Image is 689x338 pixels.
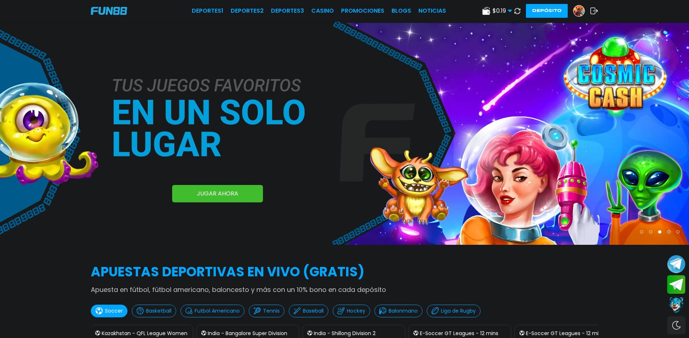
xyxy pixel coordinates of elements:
button: Liga de Rugby [427,305,481,317]
a: BLOGS [392,7,411,15]
p: Hockey [347,307,365,315]
button: Join telegram [667,275,685,294]
a: Deportes2 [231,7,264,15]
a: Deportes1 [192,7,223,15]
h2: APUESTAS DEPORTIVAS EN VIVO (gratis) [91,262,598,282]
button: Futbol Americano [181,305,244,317]
button: Tennis [249,305,284,317]
img: Company Logo [91,7,127,15]
p: India - Shillong Division 2 [314,330,376,337]
a: NOTICIAS [418,7,446,15]
a: CASINO [311,7,334,15]
p: E-Soccer GT Leagues - 12 mins [420,330,498,337]
p: Baseball [303,307,324,315]
button: Soccer [91,305,127,317]
button: Depósito [526,4,568,18]
button: Contact customer service [667,296,685,314]
p: Liga de Rugby [441,307,476,315]
p: Tennis [263,307,280,315]
p: Futbol Americano [195,307,240,315]
p: Apuesta en fútbol, fútbol americano, baloncesto y más con un 10% bono en cada depósito [91,285,598,294]
div: Switch theme [667,316,685,334]
p: Basketball [146,307,171,315]
button: Balonmano [374,305,422,317]
p: E-Soccer GT Leagues - 12 mins [526,330,604,337]
button: Baseball [289,305,328,317]
a: JUGAR AHORA [172,185,263,202]
p: Kazakhstan - QFL League Women [102,330,187,337]
button: Basketball [132,305,176,317]
p: Balonmano [389,307,418,315]
a: Promociones [341,7,384,15]
p: India - Bangalore Super Division [208,330,287,337]
button: Hockey [333,305,370,317]
p: Soccer [105,307,123,315]
a: Avatar [573,5,590,17]
img: Avatar [574,5,584,16]
a: Deportes3 [271,7,304,15]
span: $ 0.19 [493,7,512,15]
button: Join telegram channel [667,255,685,273]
